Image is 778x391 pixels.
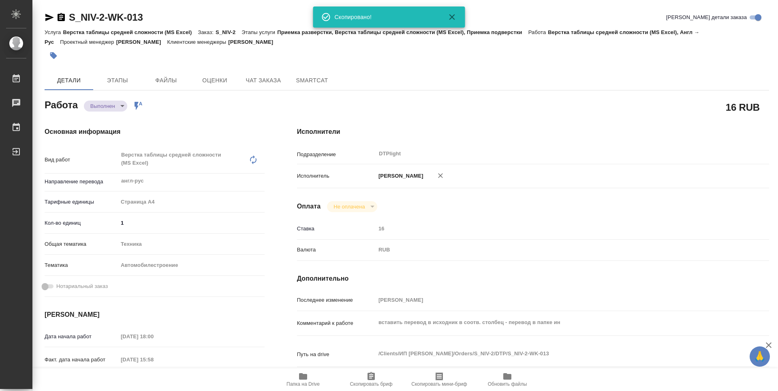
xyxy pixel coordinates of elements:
button: Закрыть [442,12,462,22]
div: Автомобилестроение [118,258,265,272]
p: Клиентские менеджеры [167,39,229,45]
a: S_NIV-2-WK-013 [69,12,143,23]
span: Скопировать бриф [350,381,392,387]
p: Проектный менеджер [60,39,116,45]
span: Файлы [147,75,186,86]
input: ✎ Введи что-нибудь [118,217,265,229]
button: Добавить тэг [45,47,62,64]
h2: Работа [45,97,78,112]
span: SmartCat [293,75,331,86]
span: 🙏 [753,348,767,365]
p: Тематика [45,261,118,269]
span: Обновить файлы [488,381,527,387]
div: Выполнен [84,101,127,112]
p: [PERSON_NAME] [376,172,423,180]
p: Кол-во единиц [45,219,118,227]
p: Дата начала работ [45,333,118,341]
button: Скопировать ссылку [56,13,66,22]
p: Заказ: [198,29,216,35]
p: Факт. дата начала работ [45,356,118,364]
div: Техника [118,237,265,251]
div: Страница А4 [118,195,265,209]
textarea: /Clients/ИП [PERSON_NAME]/Orders/S_NIV-2/DTP/S_NIV-2-WK-013 [376,347,730,361]
p: [PERSON_NAME] [228,39,279,45]
span: [PERSON_NAME] детали заказа [666,13,747,21]
p: Тарифные единицы [45,198,118,206]
span: Нотариальный заказ [56,282,108,290]
span: Папка на Drive [286,381,320,387]
button: Скопировать мини-бриф [405,368,473,391]
button: 🙏 [750,346,770,367]
p: Комментарий к работе [297,319,376,327]
p: Верстка таблицы средней сложности (MS Excel) [63,29,198,35]
button: Выполнен [88,103,118,110]
input: Пустое поле [376,294,730,306]
p: Подразделение [297,150,376,159]
p: Работа [528,29,548,35]
h4: [PERSON_NAME] [45,310,265,320]
p: Вид работ [45,156,118,164]
p: Этапы услуги [242,29,277,35]
p: Приемка разверстки, Верстка таблицы средней сложности (MS Excel), Приемка подверстки [277,29,528,35]
h4: Дополнительно [297,274,769,284]
h2: 16 RUB [726,100,760,114]
p: S_NIV-2 [216,29,242,35]
p: Общая тематика [45,240,118,248]
span: Чат заказа [244,75,283,86]
div: Скопировано! [335,13,436,21]
div: RUB [376,243,730,257]
p: Валюта [297,246,376,254]
p: Путь на drive [297,350,376,359]
p: Услуга [45,29,63,35]
span: Скопировать мини-бриф [411,381,467,387]
input: Пустое поле [376,223,730,234]
p: Последнее изменение [297,296,376,304]
span: Оценки [195,75,234,86]
button: Скопировать бриф [337,368,405,391]
button: Не оплачена [331,203,367,210]
p: [PERSON_NAME] [116,39,167,45]
button: Обновить файлы [473,368,541,391]
p: Ставка [297,225,376,233]
span: Этапы [98,75,137,86]
h4: Оплата [297,202,321,211]
h4: Исполнители [297,127,769,137]
span: Детали [49,75,88,86]
p: Направление перевода [45,178,118,186]
div: Выполнен [327,201,377,212]
button: Скопировать ссылку для ЯМессенджера [45,13,54,22]
textarea: вставить перевод в исходник в соотв. столбец - перевод в папке ин [376,316,730,329]
button: Удалить исполнителя [432,167,449,185]
input: Пустое поле [118,354,189,365]
h4: Основная информация [45,127,265,137]
input: Пустое поле [118,331,189,342]
p: Исполнитель [297,172,376,180]
button: Папка на Drive [269,368,337,391]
